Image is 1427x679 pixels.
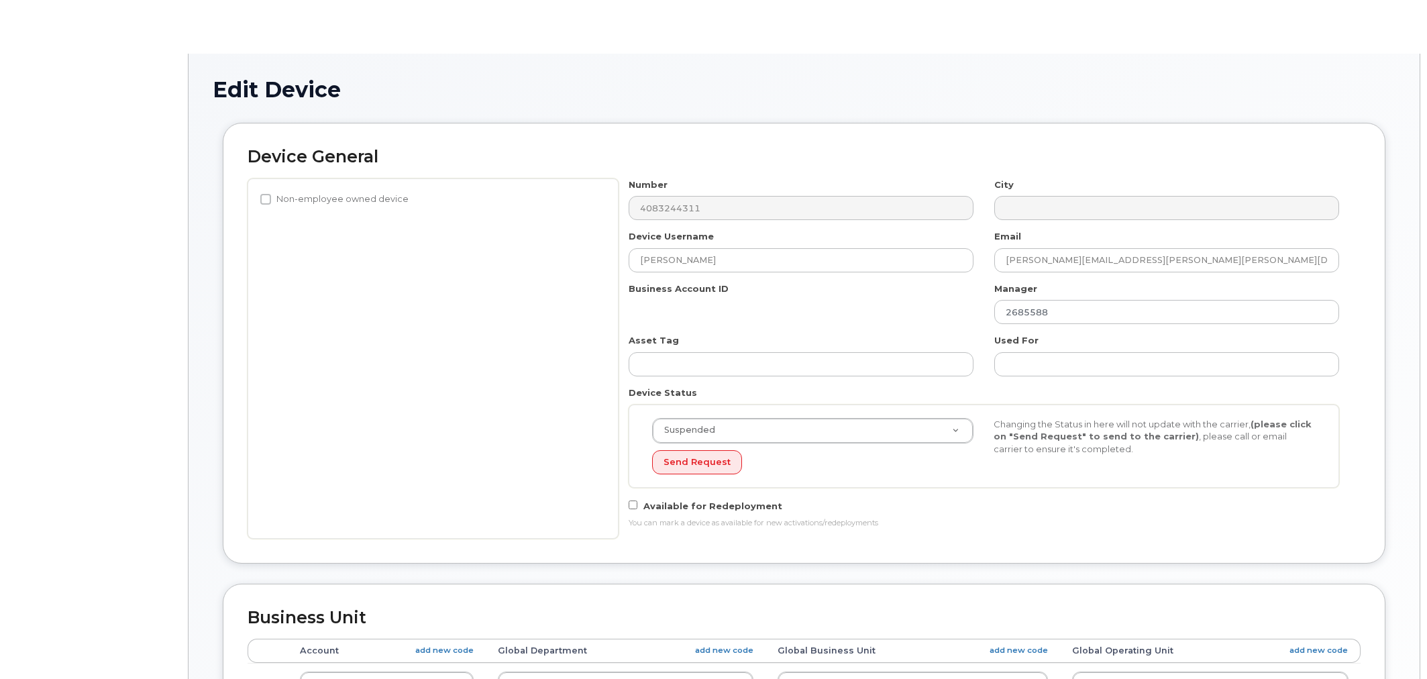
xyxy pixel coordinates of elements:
[765,639,1059,663] th: Global Business Unit
[994,230,1021,243] label: Email
[486,639,765,663] th: Global Department
[248,148,1361,166] h2: Device General
[1060,639,1361,663] th: Global Operating Unit
[695,645,753,656] a: add new code
[994,334,1039,347] label: Used For
[1289,645,1348,656] a: add new code
[653,419,973,443] a: Suspended
[994,178,1014,191] label: City
[629,386,697,399] label: Device Status
[994,300,1339,324] input: Select manager
[652,450,742,475] button: Send Request
[984,418,1325,456] div: Changing the Status in here will not update with the carrier, , please call or email carrier to e...
[629,230,714,243] label: Device Username
[415,645,474,656] a: add new code
[656,424,715,436] span: Suspended
[260,194,271,205] input: Non-employee owned device
[260,191,409,207] label: Non-employee owned device
[629,518,1339,529] div: You can mark a device as available for new activations/redeployments
[213,78,1395,101] h1: Edit Device
[629,282,729,295] label: Business Account ID
[990,645,1048,656] a: add new code
[629,501,637,509] input: Available for Redeployment
[248,609,1361,627] h2: Business Unit
[643,501,782,511] span: Available for Redeployment
[994,282,1037,295] label: Manager
[629,334,679,347] label: Asset Tag
[629,178,668,191] label: Number
[288,639,486,663] th: Account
